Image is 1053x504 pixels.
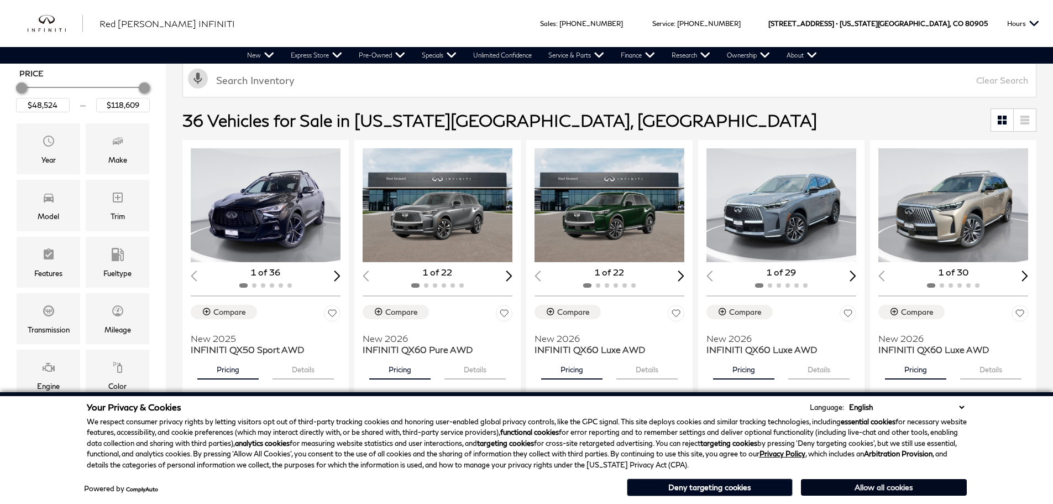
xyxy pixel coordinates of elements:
button: Save Vehicle [840,305,856,325]
a: New [239,47,282,64]
button: Compare Vehicle [535,305,601,319]
span: Make [111,132,124,154]
div: 1 of 22 [363,266,512,278]
strong: targeting cookies [477,439,534,448]
input: Maximum [96,98,150,112]
button: Compare Vehicle [363,305,429,319]
span: New 2026 [363,333,504,344]
span: INFINITI QX60 Luxe AWD [878,344,1020,355]
a: New 2026INFINITI QX60 Luxe AWD [535,326,684,355]
div: Maximum Price [139,82,150,93]
button: Compare Vehicle [878,305,945,319]
button: details tab [960,355,1021,380]
a: Privacy Policy [759,449,805,458]
span: Model [42,188,55,210]
div: Mileage [104,324,131,336]
nav: Main Navigation [239,47,825,64]
span: New 2026 [535,333,676,344]
button: Save Vehicle [324,305,340,325]
span: New 2026 [878,333,1020,344]
div: EngineEngine [17,350,80,401]
a: Red [PERSON_NAME] INFINITI [99,17,235,30]
div: Next slide [334,271,340,281]
div: MakeMake [86,123,149,174]
a: Specials [413,47,465,64]
div: Compare [901,307,934,317]
button: details tab [616,355,678,380]
span: INFINITI QX60 Luxe AWD [535,344,676,355]
span: Engine [42,358,55,380]
div: Powered by [84,485,158,492]
strong: Arbitration Provision [864,449,932,458]
div: ColorColor [86,350,149,401]
svg: Click to toggle on voice search [188,69,208,89]
div: 1 / 2 [363,148,514,262]
button: Save Vehicle [1012,305,1028,325]
div: Next slide [1021,271,1028,281]
img: INFINITI [28,15,83,33]
div: Next slide [678,271,684,281]
button: Deny targeting cookies [627,479,793,496]
span: INFINITI QX50 Sport AWD [191,344,332,355]
span: Features [42,245,55,267]
div: Year [41,154,56,166]
span: Color [111,358,124,380]
a: New 2026INFINITI QX60 Pure AWD [363,326,512,355]
span: Red [PERSON_NAME] INFINITI [99,18,235,29]
div: FueltypeFueltype [86,237,149,288]
span: Year [42,132,55,154]
span: New 2025 [191,333,332,344]
div: Next slide [850,271,856,281]
div: Language: [810,404,844,411]
div: 1 / 2 [706,148,858,262]
img: 2026 INFINITI QX60 Luxe AWD 1 [878,148,1030,262]
span: INFINITI QX60 Luxe AWD [706,344,848,355]
div: TransmissionTransmission [17,293,80,344]
a: New 2025INFINITI QX50 Sport AWD [191,326,340,355]
div: Trim [111,210,125,222]
div: Compare [729,307,762,317]
span: : [556,19,558,28]
div: Make [108,154,127,166]
button: Save Vehicle [496,305,512,325]
div: 1 / 2 [191,148,342,262]
div: Minimum Price [16,82,27,93]
strong: functional cookies [500,428,559,437]
div: Compare [385,307,418,317]
div: TrimTrim [86,180,149,231]
span: Fueltype [111,245,124,267]
span: 36 Vehicles for Sale in [US_STATE][GEOGRAPHIC_DATA], [GEOGRAPHIC_DATA] [182,110,817,130]
div: Next slide [506,271,512,281]
div: 1 of 36 [191,266,340,278]
strong: analytics cookies [235,439,290,448]
a: [PHONE_NUMBER] [559,19,623,28]
a: Unlimited Confidence [465,47,540,64]
select: Language Select [846,402,967,413]
a: [PHONE_NUMBER] [677,19,741,28]
strong: essential cookies [841,417,895,426]
button: details tab [788,355,850,380]
a: Service & Parts [540,47,612,64]
button: pricing tab [197,355,259,380]
div: Model [38,210,59,222]
div: Color [108,380,127,392]
img: 2026 INFINITI QX60 Luxe AWD 1 [535,148,686,262]
div: Compare [557,307,590,317]
a: Ownership [719,47,778,64]
div: ModelModel [17,180,80,231]
button: Save Vehicle [668,305,684,325]
input: Minimum [16,98,70,112]
button: pricing tab [885,355,946,380]
div: 1 of 22 [535,266,684,278]
div: MileageMileage [86,293,149,344]
button: pricing tab [541,355,603,380]
a: [STREET_ADDRESS] • [US_STATE][GEOGRAPHIC_DATA], CO 80905 [768,19,988,28]
button: Compare Vehicle [706,305,773,319]
span: INFINITI QX60 Pure AWD [363,344,504,355]
button: details tab [273,355,334,380]
div: 1 of 30 [878,266,1028,278]
span: Your Privacy & Cookies [87,402,181,412]
span: New 2026 [706,333,848,344]
button: pricing tab [713,355,774,380]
